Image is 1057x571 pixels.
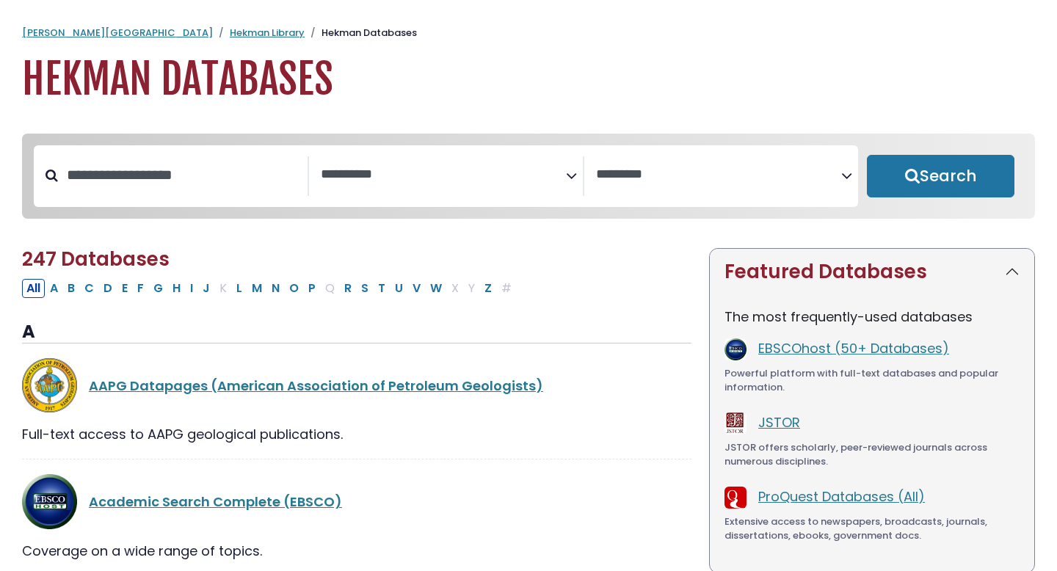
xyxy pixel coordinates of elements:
[710,249,1034,295] button: Featured Databases
[230,26,305,40] a: Hekman Library
[22,26,1035,40] nav: breadcrumb
[340,279,356,298] button: Filter Results R
[232,279,247,298] button: Filter Results L
[22,321,691,343] h3: A
[168,279,185,298] button: Filter Results H
[149,279,167,298] button: Filter Results G
[63,279,79,298] button: Filter Results B
[22,278,517,297] div: Alpha-list to filter by first letter of database name
[22,246,170,272] span: 247 Databases
[247,279,266,298] button: Filter Results M
[724,514,1020,543] div: Extensive access to newspapers, broadcasts, journals, dissertations, ebooks, government docs.
[408,279,425,298] button: Filter Results V
[426,279,446,298] button: Filter Results W
[758,413,800,432] a: JSTOR
[89,492,342,511] a: Academic Search Complete (EBSCO)
[724,307,1020,327] p: The most frequently-used databases
[22,424,691,444] div: Full-text access to AAPG geological publications.
[99,279,117,298] button: Filter Results D
[267,279,284,298] button: Filter Results N
[596,167,841,183] textarea: Search
[22,26,213,40] a: [PERSON_NAME][GEOGRAPHIC_DATA]
[186,279,197,298] button: Filter Results I
[304,279,320,298] button: Filter Results P
[198,279,214,298] button: Filter Results J
[480,279,496,298] button: Filter Results Z
[117,279,132,298] button: Filter Results E
[305,26,417,40] li: Hekman Databases
[391,279,407,298] button: Filter Results U
[724,440,1020,469] div: JSTOR offers scholarly, peer-reviewed journals across numerous disciplines.
[758,487,925,506] a: ProQuest Databases (All)
[758,339,949,357] a: EBSCOhost (50+ Databases)
[867,155,1014,197] button: Submit for Search Results
[357,279,373,298] button: Filter Results S
[724,366,1020,395] div: Powerful platform with full-text databases and popular information.
[22,55,1035,104] h1: Hekman Databases
[46,279,62,298] button: Filter Results A
[22,279,45,298] button: All
[22,134,1035,219] nav: Search filters
[89,377,543,395] a: AAPG Datapages (American Association of Petroleum Geologists)
[374,279,390,298] button: Filter Results T
[58,163,308,187] input: Search database by title or keyword
[133,279,148,298] button: Filter Results F
[321,167,566,183] textarea: Search
[285,279,303,298] button: Filter Results O
[22,541,691,561] div: Coverage on a wide range of topics.
[80,279,98,298] button: Filter Results C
